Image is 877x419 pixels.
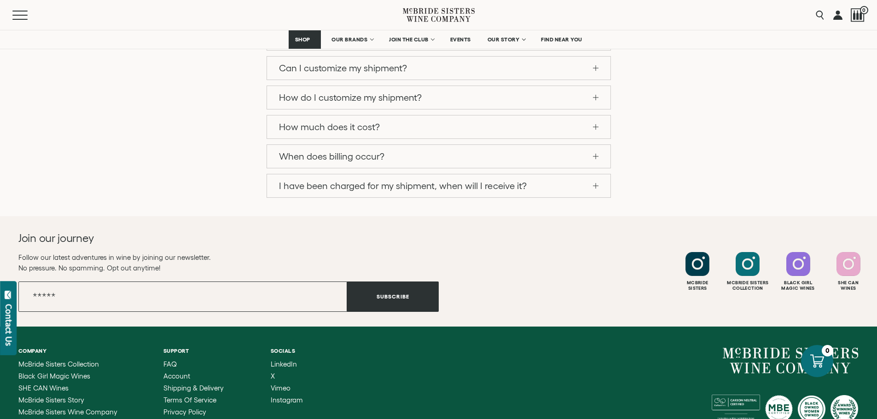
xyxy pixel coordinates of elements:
[271,384,290,392] span: Vimeo
[18,384,69,392] span: SHE CAN Wines
[163,373,236,380] a: Account
[163,384,224,392] span: Shipping & Delivery
[18,372,90,380] span: Black Girl Magic Wines
[18,385,129,392] a: SHE CAN Wines
[18,408,117,416] span: McBride Sisters Wine Company
[12,11,46,20] button: Mobile Menu Trigger
[4,304,13,346] div: Contact Us
[267,145,610,168] a: When does billing occur?
[163,408,236,416] a: Privacy Policy
[271,396,303,404] a: Instagram
[450,36,471,43] span: EVENTS
[267,57,610,80] a: Can I customize my shipment?
[674,280,721,291] div: Mcbride Sisters
[271,361,303,368] a: LinkedIn
[541,36,582,43] span: FIND NEAR YOU
[267,174,610,197] a: I have been charged for my shipment, when will I receive it?
[860,6,868,14] span: 0
[822,345,833,356] div: 0
[774,280,822,291] div: Black Girl Magic Wines
[825,252,872,291] a: Follow SHE CAN Wines on Instagram She CanWines
[383,30,440,49] a: JOIN THE CLUB
[289,30,321,49] a: SHOP
[271,372,275,380] span: X
[163,361,236,368] a: FAQ
[271,373,303,380] a: X
[325,30,378,49] a: OUR BRANDS
[724,252,772,291] a: Follow McBride Sisters Collection on Instagram Mcbride SistersCollection
[271,396,303,404] span: Instagram
[774,252,822,291] a: Follow Black Girl Magic Wines on Instagram Black GirlMagic Wines
[18,252,439,273] p: Follow our latest adventures in wine by joining our newsletter. No pressure. No spamming. Opt out...
[488,36,520,43] span: OUR STORY
[163,396,216,404] span: Terms of Service
[724,280,772,291] div: Mcbride Sisters Collection
[18,396,129,404] a: McBride Sisters Story
[295,36,310,43] span: SHOP
[18,281,347,312] input: Email
[163,396,236,404] a: Terms of Service
[18,373,129,380] a: Black Girl Magic Wines
[18,231,396,246] h2: Join our journey
[267,86,610,109] a: How do I customize my shipment?
[18,408,129,416] a: McBride Sisters Wine Company
[163,360,177,368] span: FAQ
[267,115,610,138] a: How much does it cost?
[163,408,206,416] span: Privacy Policy
[825,280,872,291] div: She Can Wines
[271,360,297,368] span: LinkedIn
[674,252,721,291] a: Follow McBride Sisters on Instagram McbrideSisters
[535,30,588,49] a: FIND NEAR YOU
[271,385,303,392] a: Vimeo
[163,385,236,392] a: Shipping & Delivery
[18,360,99,368] span: McBride Sisters Collection
[347,281,439,312] button: Subscribe
[444,30,477,49] a: EVENTS
[482,30,531,49] a: OUR STORY
[163,372,190,380] span: Account
[18,361,129,368] a: McBride Sisters Collection
[331,36,367,43] span: OUR BRANDS
[723,348,859,373] a: McBride Sisters Wine Company
[389,36,429,43] span: JOIN THE CLUB
[18,396,84,404] span: McBride Sisters Story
